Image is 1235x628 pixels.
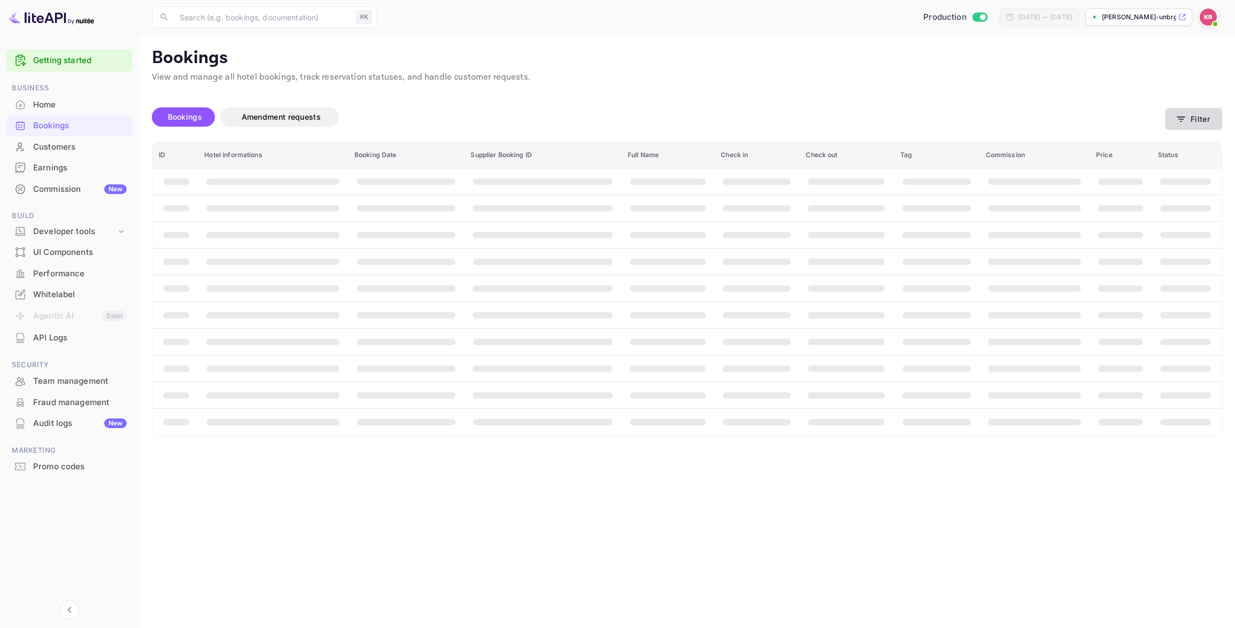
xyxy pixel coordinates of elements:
a: Bookings [6,115,132,135]
div: Performance [6,263,132,284]
th: ID [152,142,198,168]
span: Build [6,210,132,222]
a: Team management [6,371,132,391]
div: API Logs [33,332,127,344]
div: Promo codes [6,456,132,477]
div: Whitelabel [6,284,132,305]
th: Commission [979,142,1090,168]
th: Check in [714,142,799,168]
div: Customers [6,137,132,158]
a: Home [6,95,132,114]
div: Customers [33,141,127,153]
th: Supplier Booking ID [464,142,621,168]
a: Audit logsNew [6,413,132,433]
div: UI Components [33,246,127,259]
th: Status [1152,142,1222,168]
div: Home [33,99,127,111]
input: Search (e.g. bookings, documentation) [173,6,352,28]
div: Audit logs [33,417,127,430]
div: Developer tools [33,226,116,238]
a: Fraud management [6,392,132,412]
div: Bookings [33,120,127,132]
div: API Logs [6,328,132,348]
div: UI Components [6,242,132,263]
a: Earnings [6,158,132,177]
p: View and manage all hotel bookings, track reservation statuses, and handle customer requests. [152,71,1222,84]
span: Security [6,359,132,371]
div: account-settings tabs [152,107,1165,127]
div: CommissionNew [6,179,132,200]
div: Switch to Sandbox mode [919,11,991,24]
div: Earnings [33,162,127,174]
button: Collapse navigation [60,600,79,619]
p: Bookings [152,48,1222,69]
div: Whitelabel [33,289,127,301]
th: Booking Date [348,142,464,168]
div: ⌘K [356,10,372,24]
a: Whitelabel [6,284,132,304]
button: Filter [1165,108,1222,130]
div: Getting started [6,50,132,72]
p: [PERSON_NAME]-unbrg.[PERSON_NAME]... [1102,12,1176,22]
th: Tag [894,142,979,168]
img: Kobus Roux [1200,9,1217,26]
div: Team management [6,371,132,392]
div: Team management [33,375,127,387]
div: Home [6,95,132,115]
span: Bookings [168,112,202,121]
span: Marketing [6,445,132,456]
th: Price [1090,142,1152,168]
th: Full Name [621,142,714,168]
a: Getting started [33,55,127,67]
div: Fraud management [33,397,127,409]
div: Bookings [6,115,132,136]
a: Performance [6,263,132,283]
div: Commission [33,183,127,196]
img: LiteAPI logo [9,9,94,26]
a: UI Components [6,242,132,262]
div: Earnings [6,158,132,179]
a: API Logs [6,328,132,347]
table: booking table [152,142,1222,435]
div: Fraud management [6,392,132,413]
div: Promo codes [33,461,127,473]
div: New [104,184,127,194]
div: Performance [33,268,127,280]
span: Production [923,11,967,24]
div: New [104,418,127,428]
a: CommissionNew [6,179,132,199]
span: Business [6,82,132,94]
th: Check out [799,142,893,168]
div: Developer tools [6,222,132,241]
div: [DATE] — [DATE] [1018,12,1072,22]
a: Promo codes [6,456,132,476]
th: Hotel informations [198,142,348,168]
span: Amendment requests [242,112,321,121]
div: Audit logsNew [6,413,132,434]
a: Customers [6,137,132,157]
